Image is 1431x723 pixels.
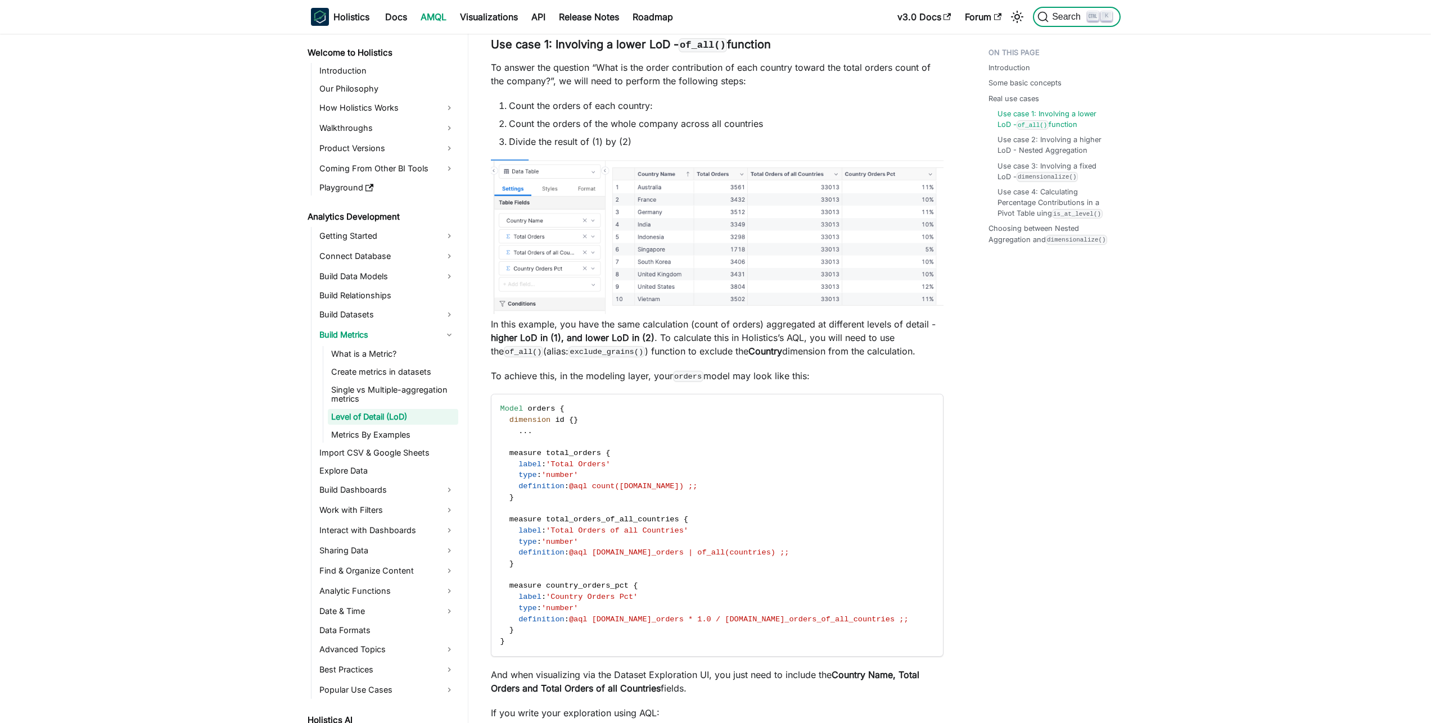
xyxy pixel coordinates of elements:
[316,681,458,699] a: Popular Use Cases
[958,8,1008,26] a: Forum
[311,8,369,26] a: HolisticsHolistics
[546,526,688,535] span: 'Total Orders of all Countries'
[633,581,638,590] span: {
[316,306,458,324] a: Build Datasets
[509,99,944,112] li: Count the orders of each country:
[316,81,458,97] a: Our Philosophy
[569,548,789,557] span: @aql [DOMAIN_NAME]_orders | of_all(countries) ;;
[316,119,458,137] a: Walkthroughs
[546,460,610,469] span: 'Total Orders'
[491,332,654,343] strong: higher LoD in (1), and lower LoD in (2)
[316,139,458,157] a: Product Versions
[518,526,541,535] span: label
[328,427,458,443] a: Metrics By Examples
[316,562,458,580] a: Find & Organize Content
[316,326,458,344] a: Build Metrics
[537,538,541,546] span: :
[527,427,532,435] span: .
[555,416,564,424] span: id
[679,38,728,52] code: of_all()
[316,582,458,600] a: Analytic Functions
[316,622,458,638] a: Data Formats
[1017,120,1049,130] code: of_all()
[509,515,541,524] span: measure
[541,538,578,546] span: 'number'
[1046,235,1108,244] code: dimensionalize()
[518,548,565,557] span: definition
[316,288,458,303] a: Build Relationships
[1052,209,1103,219] code: is_at_level()
[546,593,638,601] span: 'Country Orders Pct'
[537,604,541,612] span: :
[565,615,569,624] span: :
[491,668,944,695] p: And when visualizing via the Dataset Exploration UI, you just need to include the fields.
[491,669,919,694] strong: Country Name, Total Orders and Total Orders of all Countries
[546,581,629,590] span: country_orders_pct
[541,526,546,535] span: :
[316,160,458,178] a: Coming From Other BI Tools
[316,445,458,461] a: Import CSV & Google Sheets
[491,38,944,52] h3: Use case 1: Involving a lower LoD - function
[684,515,688,524] span: {
[988,223,1114,244] a: Choosing between Nested Aggregation anddimensionalize()
[565,548,569,557] span: :
[491,706,944,720] p: If you write your exploration using AQL:
[518,482,565,490] span: definition
[537,471,541,479] span: :
[500,637,505,645] span: }
[333,10,369,24] b: Holistics
[509,626,514,634] span: }
[316,501,458,519] a: Work with Filters
[304,209,458,225] a: Analytics Development
[491,61,944,88] p: To answer the question “What is the order contribution of each country toward the total orders co...
[541,593,546,601] span: :
[518,538,537,546] span: type
[997,134,1109,156] a: Use case 2: Involving a higher LoD - Nested Aggregation
[328,382,458,407] a: Single vs Multiple-aggregation metrics
[1049,12,1087,22] span: Search
[546,449,601,457] span: total_orders
[316,227,458,245] a: Getting Started
[491,317,944,358] p: In this example, you have the same calculation (count of orders) aggregated at different levels o...
[316,180,458,195] a: Playground
[509,135,944,148] li: Divide the result of (1) by (2)
[541,604,578,612] span: 'number'
[518,471,537,479] span: type
[541,460,546,469] span: :
[509,117,944,130] li: Count the orders of the whole company across all countries
[988,93,1039,104] a: Real use cases
[316,63,458,79] a: Introduction
[316,463,458,479] a: Explore Data
[569,482,697,490] span: @aql count([DOMAIN_NAME]) ;;
[1033,7,1120,27] button: Search (Ctrl+K)
[491,369,944,383] p: To achieve this, in the modeling layer, your model may look like this:
[316,481,458,499] a: Build Dashboards
[304,45,458,61] a: Welcome to Holistics
[569,416,574,424] span: {
[518,604,537,612] span: type
[673,371,703,382] code: orders
[523,427,527,435] span: .
[552,8,626,26] a: Release Notes
[509,493,514,502] span: }
[378,8,414,26] a: Docs
[509,416,550,424] span: dimension
[527,404,555,413] span: orders
[565,482,569,490] span: :
[518,427,523,435] span: .
[518,593,541,601] span: label
[518,460,541,469] span: label
[560,404,565,413] span: {
[316,521,458,539] a: Interact with Dashboards
[518,615,565,624] span: definition
[316,602,458,620] a: Date & Time
[328,346,458,362] a: What is a Metric?
[504,346,543,357] code: of_all()
[568,346,645,357] code: exclude_grains()
[1017,172,1078,181] code: dimensionalize()
[316,542,458,560] a: Sharing Data
[748,345,782,357] strong: Country
[316,247,458,265] a: Connect Database
[316,99,458,117] a: How Holistics Works
[509,560,514,568] span: }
